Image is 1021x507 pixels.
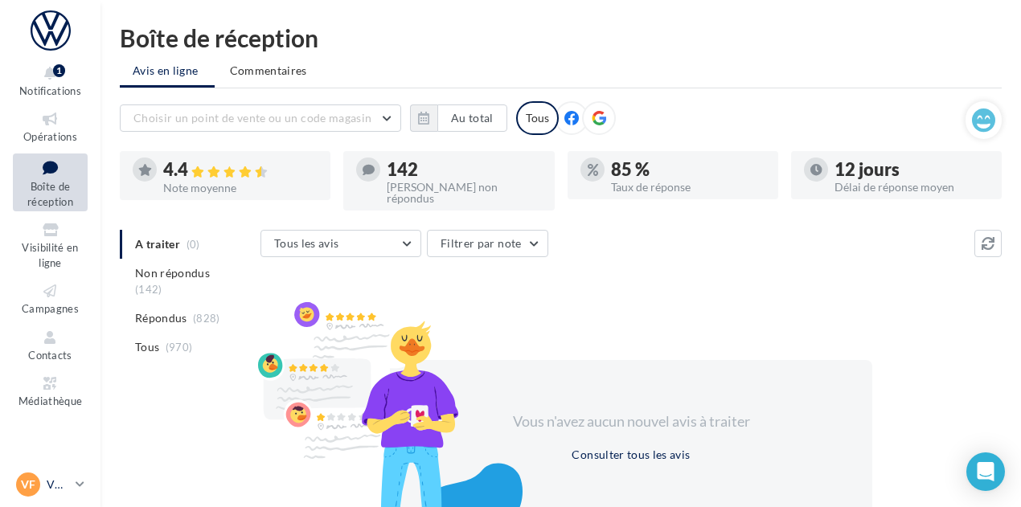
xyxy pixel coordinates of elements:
span: Visibilité en ligne [22,241,78,269]
div: 1 [53,64,65,77]
div: Vous n'avez aucun nouvel avis à traiter [493,411,769,432]
button: Au total [437,104,507,132]
span: Boîte de réception [27,180,73,208]
span: Tous les avis [274,236,339,250]
span: (142) [135,283,162,296]
div: 4.4 [163,161,318,179]
button: Au total [410,104,507,132]
div: Boîte de réception [120,26,1002,50]
div: 85 % [611,161,765,178]
span: Médiathèque [18,395,83,407]
a: Opérations [13,107,88,146]
p: VW Francheville [47,476,69,493]
div: 12 jours [834,161,989,178]
button: Consulter tous les avis [565,445,696,464]
div: Note moyenne [163,182,318,194]
span: Commentaires [230,63,307,79]
span: Répondus [135,310,187,326]
span: (970) [166,341,193,354]
div: 142 [387,161,541,178]
button: Tous les avis [260,230,421,257]
span: Non répondus [135,265,210,281]
div: [PERSON_NAME] non répondus [387,182,541,204]
button: Notifications 1 [13,61,88,100]
a: Boîte de réception [13,153,88,212]
div: Tous [516,101,559,135]
a: Campagnes [13,279,88,318]
a: Visibilité en ligne [13,218,88,272]
span: Opérations [23,130,77,143]
span: VF [21,476,35,493]
span: Campagnes [22,302,79,315]
button: Choisir un point de vente ou un code magasin [120,104,401,132]
div: Open Intercom Messenger [966,452,1005,491]
div: Délai de réponse moyen [834,182,989,193]
a: Médiathèque [13,371,88,411]
span: (828) [193,312,220,325]
span: Tous [135,339,159,355]
a: VF VW Francheville [13,469,88,500]
a: Calendrier [13,418,88,457]
span: Contacts [28,349,72,362]
span: Notifications [19,84,81,97]
span: Choisir un point de vente ou un code magasin [133,111,371,125]
div: Taux de réponse [611,182,765,193]
button: Filtrer par note [427,230,548,257]
a: Contacts [13,325,88,365]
